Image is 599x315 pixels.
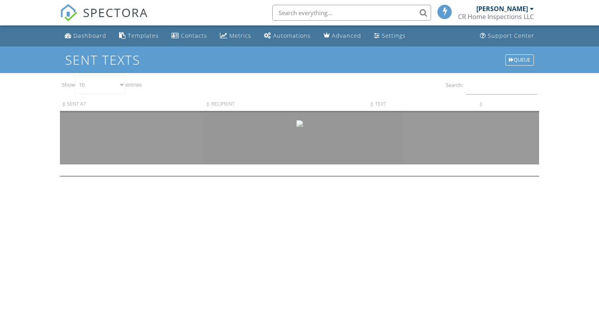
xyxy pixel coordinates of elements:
th: Recipient [204,97,368,112]
div: CR Home Inspections LLC [458,13,534,21]
input: Search everything... [272,5,431,21]
div: Metrics [229,32,251,39]
a: Automations (Basic) [261,29,314,43]
img: loader-white.gif [297,120,303,127]
label: Search: [446,75,537,95]
div: Advanced [332,32,361,39]
div: [PERSON_NAME] [476,5,528,13]
div: Templates [128,32,159,39]
div: Dashboard [73,32,106,39]
div: Settings [382,32,406,39]
th: Text [368,97,477,112]
div: Contacts [181,32,207,39]
h1: Sent Texts [65,53,534,67]
a: Queue [505,56,534,63]
a: Support Center [477,29,537,43]
div: Support Center [488,32,534,39]
a: SPECTORA [60,11,148,27]
a: Dashboard [62,29,110,43]
img: The Best Home Inspection Software - Spectora [60,4,77,21]
th: Sent At [60,97,204,112]
a: Advanced [320,29,364,43]
a: Settings [371,29,409,43]
div: Queue [505,54,534,66]
span: SPECTORA [83,4,148,21]
a: Metrics [217,29,254,43]
a: Contacts [168,29,210,43]
select: Showentries [75,75,125,94]
label: Show entries [62,75,112,94]
input: Search: [466,75,537,95]
a: Templates [116,29,162,43]
div: Automations [273,32,311,39]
